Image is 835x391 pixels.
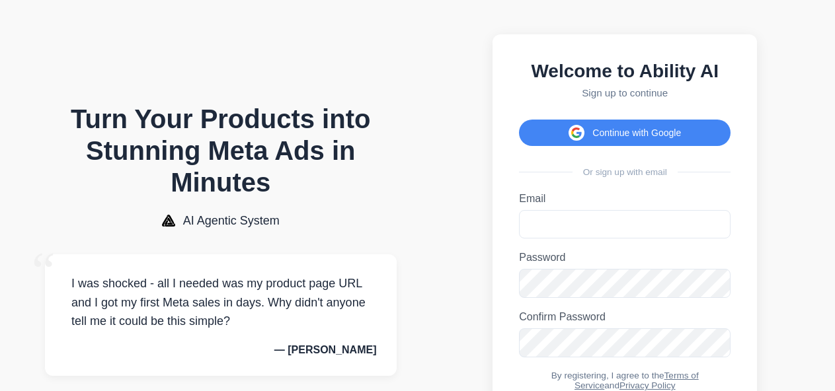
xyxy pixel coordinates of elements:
a: Privacy Policy [619,380,676,390]
h1: Turn Your Products into Stunning Meta Ads in Minutes [45,103,397,198]
a: Terms of Service [575,371,699,390]
label: Password [519,252,731,264]
label: Confirm Password [519,311,731,323]
label: Email [519,193,731,205]
p: Sign up to continue [519,87,731,98]
img: AI Agentic System Logo [162,215,175,227]
div: Or sign up with email [519,167,731,177]
div: By registering, I agree to the and [519,371,731,390]
h2: Welcome to Ability AI [519,61,731,82]
span: “ [32,241,56,301]
p: I was shocked - all I needed was my product page URL and I got my first Meta sales in days. Why d... [65,274,377,331]
span: AI Agentic System [183,214,280,228]
button: Continue with Google [519,120,731,146]
p: — [PERSON_NAME] [65,344,377,356]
